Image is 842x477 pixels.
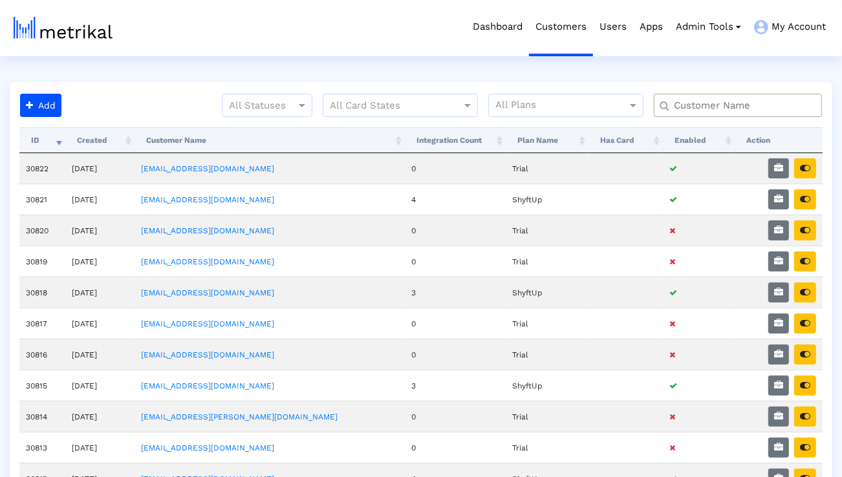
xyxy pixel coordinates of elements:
td: ShyftUp [506,370,588,401]
td: 30817 [19,308,65,339]
td: Trial [506,308,588,339]
a: [EMAIL_ADDRESS][PERSON_NAME][DOMAIN_NAME] [141,412,338,421]
input: All Card States [330,98,448,114]
a: [EMAIL_ADDRESS][DOMAIN_NAME] [141,164,274,173]
td: [DATE] [65,432,135,463]
td: 30816 [19,339,65,370]
td: Trial [506,401,588,432]
td: 30821 [19,184,65,215]
input: All Plans [495,98,629,114]
td: 0 [405,339,506,370]
th: Enabled: activate to sort column ascending [663,127,735,153]
td: 3 [405,370,506,401]
a: [EMAIL_ADDRESS][DOMAIN_NAME] [141,350,274,359]
td: 0 [405,215,506,246]
td: 30819 [19,246,65,277]
th: Customer Name: activate to sort column ascending [135,127,405,153]
td: ShyftUp [506,277,588,308]
td: 30818 [19,277,65,308]
td: 0 [405,153,506,184]
td: [DATE] [65,246,135,277]
th: ID: activate to sort column ascending [19,127,65,153]
img: my-account-menu-icon.png [754,20,768,34]
td: Trial [506,153,588,184]
td: [DATE] [65,153,135,184]
td: Trial [506,215,588,246]
input: Customer Name [665,99,817,112]
td: 3 [405,277,506,308]
td: 30822 [19,153,65,184]
td: 4 [405,184,506,215]
td: Trial [506,432,588,463]
a: [EMAIL_ADDRESS][DOMAIN_NAME] [141,319,274,328]
td: Trial [506,246,588,277]
th: Plan Name: activate to sort column ascending [506,127,588,153]
th: Has Card: activate to sort column ascending [588,127,663,153]
th: Created: activate to sort column ascending [65,127,135,153]
a: [EMAIL_ADDRESS][DOMAIN_NAME] [141,195,274,204]
td: 0 [405,308,506,339]
th: Action [735,127,823,153]
td: Trial [506,339,588,370]
td: 0 [405,401,506,432]
td: [DATE] [65,215,135,246]
td: [DATE] [65,184,135,215]
td: 30814 [19,401,65,432]
td: 0 [405,246,506,277]
td: 30813 [19,432,65,463]
a: [EMAIL_ADDRESS][DOMAIN_NAME] [141,381,274,390]
button: Add [20,94,61,117]
img: metrical-logo-light.png [14,17,113,39]
th: Integration Count: activate to sort column ascending [405,127,506,153]
td: ShyftUp [506,184,588,215]
td: [DATE] [65,370,135,401]
td: 30815 [19,370,65,401]
td: [DATE] [65,277,135,308]
td: [DATE] [65,401,135,432]
td: [DATE] [65,308,135,339]
a: [EMAIL_ADDRESS][DOMAIN_NAME] [141,257,274,266]
a: [EMAIL_ADDRESS][DOMAIN_NAME] [141,226,274,235]
td: 30820 [19,215,65,246]
td: 0 [405,432,506,463]
td: [DATE] [65,339,135,370]
a: [EMAIL_ADDRESS][DOMAIN_NAME] [141,443,274,452]
a: [EMAIL_ADDRESS][DOMAIN_NAME] [141,288,274,297]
